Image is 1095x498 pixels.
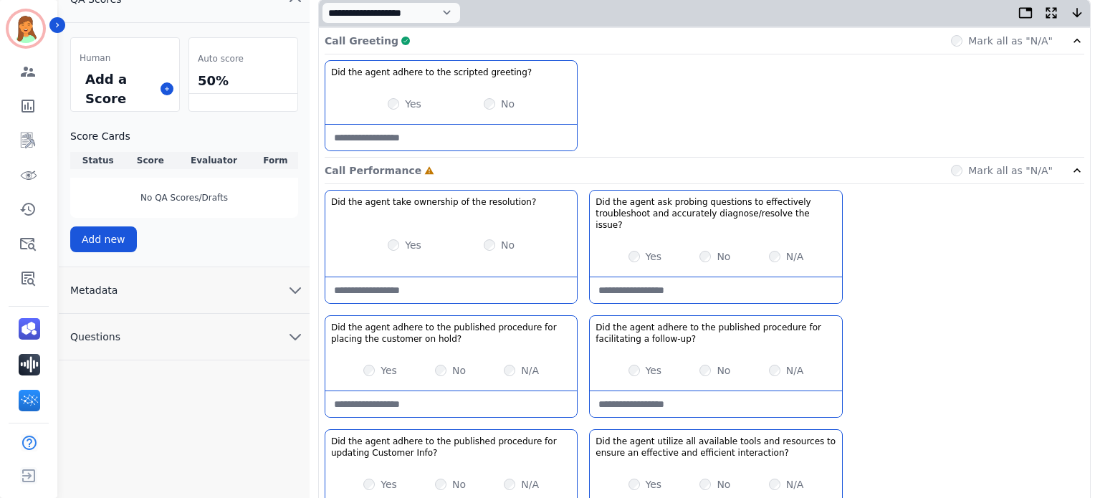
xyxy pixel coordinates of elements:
svg: chevron down [287,328,304,345]
label: No [501,238,515,252]
label: No [717,477,730,492]
div: Add a Score [82,67,155,111]
h3: Did the agent adhere to the published procedure for placing the customer on hold? [331,322,571,345]
th: Status [70,152,125,169]
h3: Did the agent ask probing questions to effectively troubleshoot and accurately diagnose/resolve t... [596,196,836,231]
span: Human [80,52,110,64]
h3: Did the agent adhere to the published procedure for facilitating a follow-up? [596,322,836,345]
label: No [717,363,730,378]
h3: Did the agent adhere to the published procedure for updating Customer Info? [331,436,571,459]
div: 50% [195,68,292,93]
label: Mark all as "N/A" [968,34,1053,48]
label: No [452,363,466,378]
span: Metadata [59,283,129,297]
label: N/A [786,363,804,378]
th: Form [253,152,298,169]
button: Add new [70,226,137,252]
label: N/A [786,249,804,264]
label: N/A [786,477,804,492]
label: No [452,477,466,492]
h3: Did the agent utilize all available tools and resources to ensure an effective and efficient inte... [596,436,836,459]
label: No [501,97,515,111]
label: N/A [521,363,539,378]
svg: chevron down [287,282,304,299]
h3: Score Cards [70,129,298,143]
label: Yes [381,363,397,378]
p: Call Greeting [325,34,398,48]
label: Yes [646,249,662,264]
th: Score [125,152,175,169]
button: Questions chevron down [59,314,310,360]
h3: Did the agent adhere to the scripted greeting? [331,67,532,78]
button: Metadata chevron down [59,267,310,314]
div: Auto score [195,49,292,68]
label: Yes [405,238,421,252]
label: Yes [381,477,397,492]
h3: Did the agent take ownership of the resolution? [331,196,536,208]
label: Yes [405,97,421,111]
div: No QA Scores/Drafts [70,178,298,218]
label: Yes [646,477,662,492]
label: Yes [646,363,662,378]
span: Questions [59,330,132,344]
img: Bordered avatar [9,11,43,46]
label: Mark all as "N/A" [968,163,1053,178]
p: Call Performance [325,163,421,178]
label: No [717,249,730,264]
th: Evaluator [175,152,253,169]
label: N/A [521,477,539,492]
